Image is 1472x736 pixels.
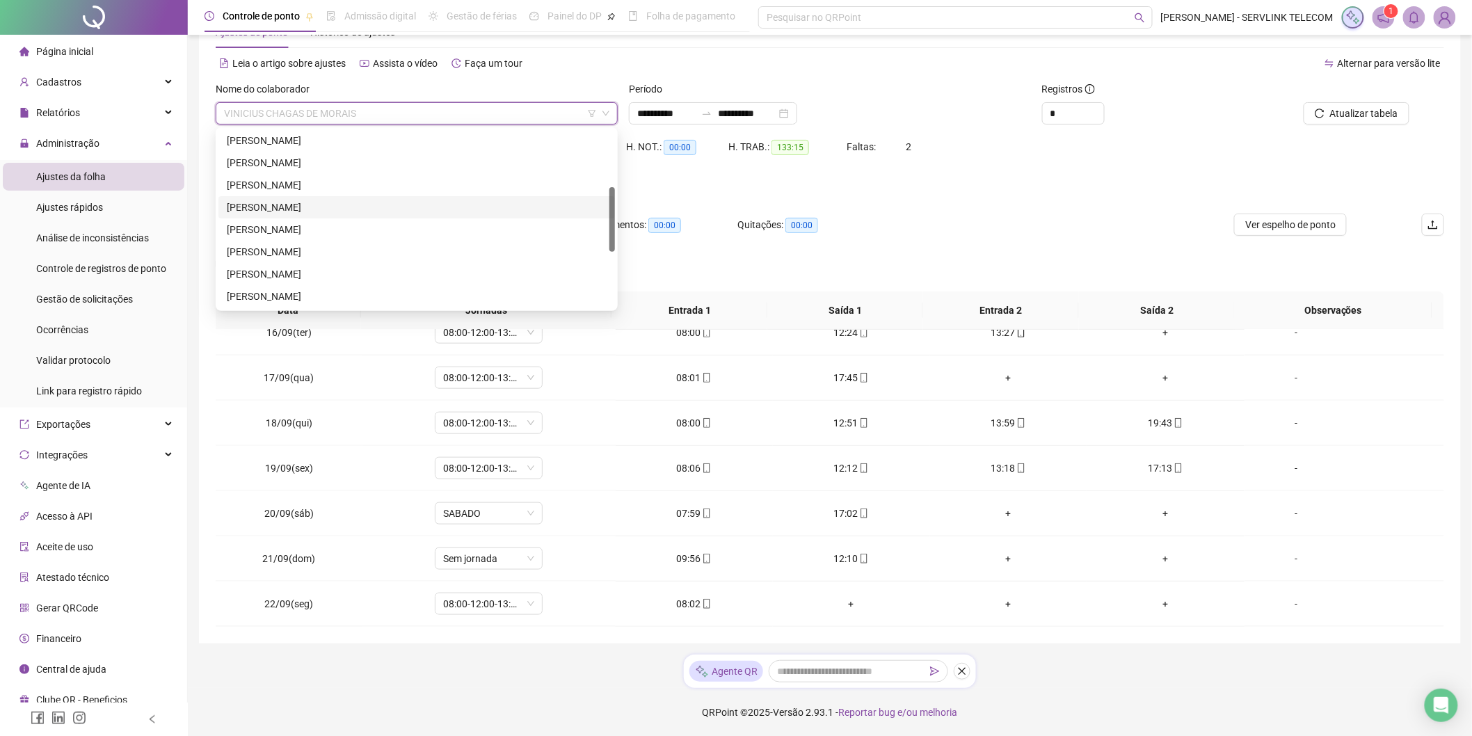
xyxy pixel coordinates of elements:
[627,461,762,476] div: 08:06
[344,10,416,22] span: Admissão digital
[1098,370,1233,385] div: +
[701,599,712,609] span: mobile
[266,327,312,338] span: 16/09(ter)
[266,417,312,429] span: 18/09(qui)
[265,463,313,474] span: 19/09(sex)
[443,367,534,388] span: 08:00-12:00-13:00-17:00
[626,139,728,155] div: H. NOT.:
[529,11,539,21] span: dashboard
[443,503,534,524] span: SABADO
[701,509,712,518] span: mobile
[1389,6,1393,16] span: 1
[701,463,712,473] span: mobile
[701,373,712,383] span: mobile
[629,81,671,97] label: Período
[1042,81,1095,97] span: Registros
[447,10,517,22] span: Gestão de férias
[701,108,712,119] span: swap-right
[1079,291,1235,330] th: Saída 2
[689,661,763,682] div: Agente QR
[1256,325,1338,340] div: -
[216,291,361,330] th: Data
[72,711,86,725] span: instagram
[923,291,1079,330] th: Entrada 2
[1245,303,1421,318] span: Observações
[1256,506,1338,521] div: -
[224,103,609,124] span: VINICIUS CHAGAS DE MORAIS
[19,542,29,552] span: audit
[1304,102,1409,125] button: Atualizar tabela
[847,141,878,152] span: Faltas:
[1098,506,1233,521] div: +
[218,174,615,196] div: LUCAS LEONARDO FERREIRA AGUIAR
[443,548,534,569] span: Sem jornada
[36,572,109,583] span: Atestado técnico
[1256,461,1338,476] div: -
[941,551,1076,566] div: +
[1427,219,1439,230] span: upload
[216,81,319,97] label: Nome do colaborador
[147,714,157,724] span: left
[36,449,88,461] span: Integrações
[36,46,93,57] span: Página inicial
[36,355,111,366] span: Validar protocolo
[627,325,762,340] div: 08:00
[737,217,877,233] div: Quitações:
[19,138,29,148] span: lock
[627,415,762,431] div: 08:00
[36,77,81,88] span: Cadastros
[628,11,638,21] span: book
[1330,106,1398,121] span: Atualizar tabela
[1325,58,1334,68] span: swap
[584,217,737,233] div: Lançamentos:
[36,541,93,552] span: Aceite de uso
[264,508,314,519] span: 20/09(sáb)
[1234,291,1432,330] th: Observações
[1408,11,1421,24] span: bell
[1434,7,1455,28] img: 32367
[941,461,1076,476] div: 13:18
[941,596,1076,611] div: +
[1256,551,1338,566] div: -
[227,244,607,259] div: [PERSON_NAME]
[36,232,149,243] span: Análise de inconsistências
[219,58,229,68] span: file-text
[360,58,369,68] span: youtube
[941,415,1076,431] div: 13:59
[227,177,607,193] div: [PERSON_NAME]
[218,218,615,241] div: OTAVIO SEBASTIAO DA SILVA
[51,711,65,725] span: linkedin
[1085,84,1095,94] span: info-circle
[36,602,98,614] span: Gerar QRCode
[664,140,696,155] span: 00:00
[858,554,869,563] span: mobile
[19,664,29,674] span: info-circle
[607,13,616,21] span: pushpin
[1384,4,1398,18] sup: 1
[218,129,615,152] div: JHONATAN ALBUQUERQUE DA SILVA
[19,695,29,705] span: gift
[1098,325,1233,340] div: +
[36,480,90,491] span: Agente de IA
[774,707,804,718] span: Versão
[701,108,712,119] span: to
[429,11,438,21] span: sun
[36,511,93,522] span: Acesso à API
[941,325,1076,340] div: 13:27
[1256,596,1338,611] div: -
[1172,463,1183,473] span: mobile
[858,418,869,428] span: mobile
[648,218,681,233] span: 00:00
[627,551,762,566] div: 09:56
[31,711,45,725] span: facebook
[1425,689,1458,722] div: Open Intercom Messenger
[36,202,103,213] span: Ajustes rápidos
[1172,418,1183,428] span: mobile
[451,58,461,68] span: history
[19,450,29,460] span: sync
[1345,10,1361,25] img: sparkle-icon.fc2bf0ac1784a2077858766a79e2daf3.svg
[218,152,615,174] div: JONATHA SILVA REIS
[1015,463,1026,473] span: mobile
[1098,596,1233,611] div: +
[19,47,29,56] span: home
